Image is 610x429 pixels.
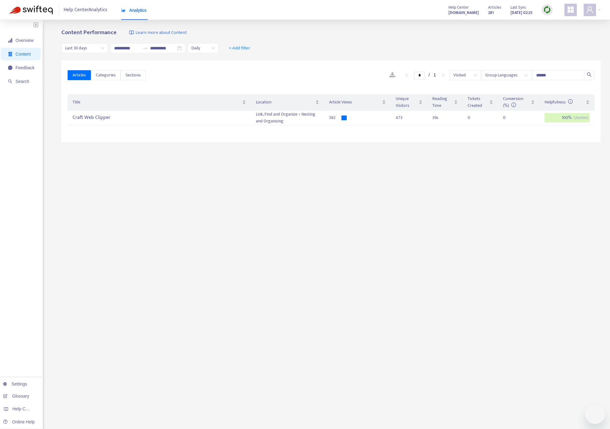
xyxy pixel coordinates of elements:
[143,46,148,51] span: to
[586,6,594,13] span: user
[439,71,448,79] button: right
[453,71,477,80] span: Visited
[91,70,121,80] button: Categories
[543,6,551,14] img: sync.dc5367851b00ba804db3.png
[545,113,590,122] div: 100 %
[121,8,126,12] span: area-chart
[468,95,488,109] span: Tickets Created
[439,71,448,79] li: Next Page
[121,70,146,80] button: Sections
[391,94,427,111] th: Unique Visitors
[574,114,588,121] span: ( 2 votes)
[61,28,117,37] b: Content Performance
[256,99,314,106] span: Location
[442,73,445,77] span: right
[414,71,436,79] li: 1/1
[503,95,523,109] span: Conversion (%)
[402,71,412,79] button: left
[429,72,430,77] span: /
[329,99,381,106] span: Article Views
[432,95,452,109] span: Reading Time
[485,71,528,80] span: Group Languages
[143,46,148,51] span: swap-right
[503,114,515,121] div: 0
[121,8,147,13] span: Analytics
[427,94,462,111] th: Reading Time
[8,79,12,84] span: search
[468,114,480,121] div: 0
[329,114,341,121] div: 582
[9,6,53,14] img: Swifteq
[73,72,86,79] span: Articles
[16,65,34,70] span: Feedback
[73,99,241,106] span: Title
[432,114,457,121] div: 39 s
[8,52,12,56] span: container
[8,66,12,70] span: message
[229,44,250,52] span: + Add filter
[12,406,38,411] span: Help Centers
[64,4,107,16] span: Help Center Analytics
[448,9,479,16] a: [DOMAIN_NAME]
[396,114,422,121] div: 473
[129,30,134,35] img: image-link
[68,94,251,111] th: Title
[324,94,391,111] th: Article Views
[488,4,501,11] span: Articles
[510,4,526,11] span: Last Sync
[16,79,29,84] span: Search
[510,9,532,16] strong: [DATE] 02:25
[224,43,255,53] button: + Add filter
[73,113,246,123] div: Craft Web Clipper
[16,52,31,57] span: Content
[402,71,412,79] li: Previous Page
[251,94,324,111] th: Location
[251,111,324,125] td: Link, Find and Organize > Nesting and Organizing
[463,94,498,111] th: Tickets Created
[488,9,494,16] strong: 281
[587,72,592,77] span: search
[65,43,104,53] span: Last 30 days
[448,4,469,11] span: Help Center
[96,72,116,79] span: Categories
[396,95,417,109] span: Unique Visitors
[545,98,573,106] span: Helpfulness
[3,381,27,386] a: Settings
[8,38,12,43] span: signal
[567,6,574,13] span: appstore
[68,70,91,80] button: Articles
[129,29,187,36] a: Learn more about Content
[191,43,215,53] span: Daily
[3,394,29,399] a: Glossary
[126,72,141,79] span: Sections
[3,419,35,424] a: Online Help
[136,29,187,36] span: Learn more about Content
[585,404,605,424] iframe: Button to launch messaging window
[16,38,33,43] span: Overview
[405,73,408,77] span: left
